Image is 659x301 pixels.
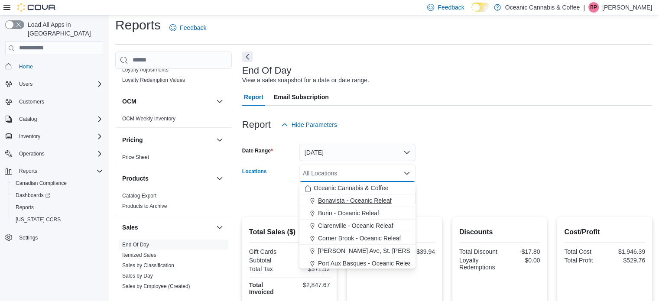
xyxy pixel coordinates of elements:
img: Cova [17,3,56,12]
div: Gift Cards [249,248,288,255]
span: [US_STATE] CCRS [16,216,61,223]
div: Pricing [115,152,232,166]
span: Home [16,61,103,72]
button: Users [16,79,36,89]
span: Hide Parameters [292,120,337,129]
a: Reports [12,202,37,213]
button: Bonavista - Oceanic Releaf [299,194,416,207]
button: Operations [16,149,48,159]
button: Burin - Oceanic Releaf [299,207,416,220]
span: Settings [19,234,38,241]
div: Total Tax [249,265,288,272]
a: Home [16,61,36,72]
div: -$17.80 [501,248,540,255]
a: Price Sheet [122,154,149,160]
div: Loyalty [115,65,232,89]
button: Port Aux Basques - Oceanic Releaf [299,257,416,270]
h1: Reports [115,16,161,34]
a: OCM Weekly Inventory [122,116,175,122]
a: Products to Archive [122,203,167,209]
button: Sales [214,222,225,233]
span: Report [244,88,263,106]
h3: OCM [122,97,136,106]
button: OCM [214,96,225,107]
button: Customers [2,95,107,108]
span: BP [590,2,597,13]
div: Brooke Pynn [588,2,599,13]
div: OCM [115,113,232,127]
a: [US_STATE] CCRS [12,214,64,225]
span: Reports [19,168,37,175]
span: Burin - Oceanic Releaf [318,209,379,217]
span: Home [19,63,33,70]
label: Date Range [242,147,273,154]
button: Clarenville - Oceanic Releaf [299,220,416,232]
a: End Of Day [122,242,149,248]
span: Sales by Day [122,272,153,279]
p: [PERSON_NAME] [602,2,652,13]
button: OCM [122,97,213,106]
button: Reports [9,201,107,214]
button: Pricing [214,135,225,145]
h3: Report [242,120,271,130]
button: Catalog [2,113,107,125]
div: $39.94 [396,248,435,255]
a: Sales by Day [122,273,153,279]
button: [PERSON_NAME] Ave, St. [PERSON_NAME]’s - Oceanic Releaf [299,245,416,257]
span: Email Subscription [274,88,329,106]
span: Users [16,79,103,89]
button: Hide Parameters [278,116,341,133]
span: Settings [16,232,103,243]
span: [PERSON_NAME] Ave, St. [PERSON_NAME]’s - Oceanic Releaf [318,246,493,255]
span: Sales by Classification [122,262,174,269]
button: [DATE] [299,144,416,161]
a: Loyalty Redemption Values [122,77,185,83]
span: Operations [16,149,103,159]
span: Load All Apps in [GEOGRAPHIC_DATA] [24,20,103,38]
p: | [583,2,585,13]
input: Dark Mode [471,3,490,12]
span: OCM Weekly Inventory [122,115,175,122]
span: Reports [12,202,103,213]
a: Sales by Employee (Created) [122,283,190,289]
div: Total Profit [564,257,603,264]
span: Feedback [438,3,464,12]
h3: End Of Day [242,65,292,76]
div: Products [115,191,232,215]
div: $371.52 [291,265,330,272]
a: Itemized Sales [122,252,156,258]
button: Products [122,174,213,183]
button: Canadian Compliance [9,177,107,189]
button: Next [242,52,253,62]
span: Catalog [19,116,37,123]
span: Canadian Compliance [16,180,67,187]
h2: Cost/Profit [564,227,645,237]
span: Sales by Employee (Created) [122,283,190,290]
div: $2,847.67 [291,282,330,288]
button: Inventory [16,131,44,142]
a: Customers [16,97,48,107]
span: Port Aux Basques - Oceanic Releaf [318,259,413,268]
a: Settings [16,233,41,243]
label: Locations [242,168,267,175]
button: Inventory [2,130,107,142]
nav: Complex example [5,57,103,266]
span: Operations [19,150,45,157]
span: Washington CCRS [12,214,103,225]
button: Catalog [16,114,40,124]
span: Reports [16,204,34,211]
a: Sales by Classification [122,262,174,269]
a: Canadian Compliance [12,178,70,188]
div: $0.00 [501,257,540,264]
h2: Total Sales ($) [249,227,330,237]
span: Customers [16,96,103,107]
span: Itemized Sales [122,252,156,259]
span: Catalog Export [122,192,156,199]
span: Reports [16,166,103,176]
span: Catalog [16,114,103,124]
button: Settings [2,231,107,243]
a: Dashboards [12,190,54,201]
div: Total Cost [564,248,603,255]
button: [US_STATE] CCRS [9,214,107,226]
span: Inventory [16,131,103,142]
